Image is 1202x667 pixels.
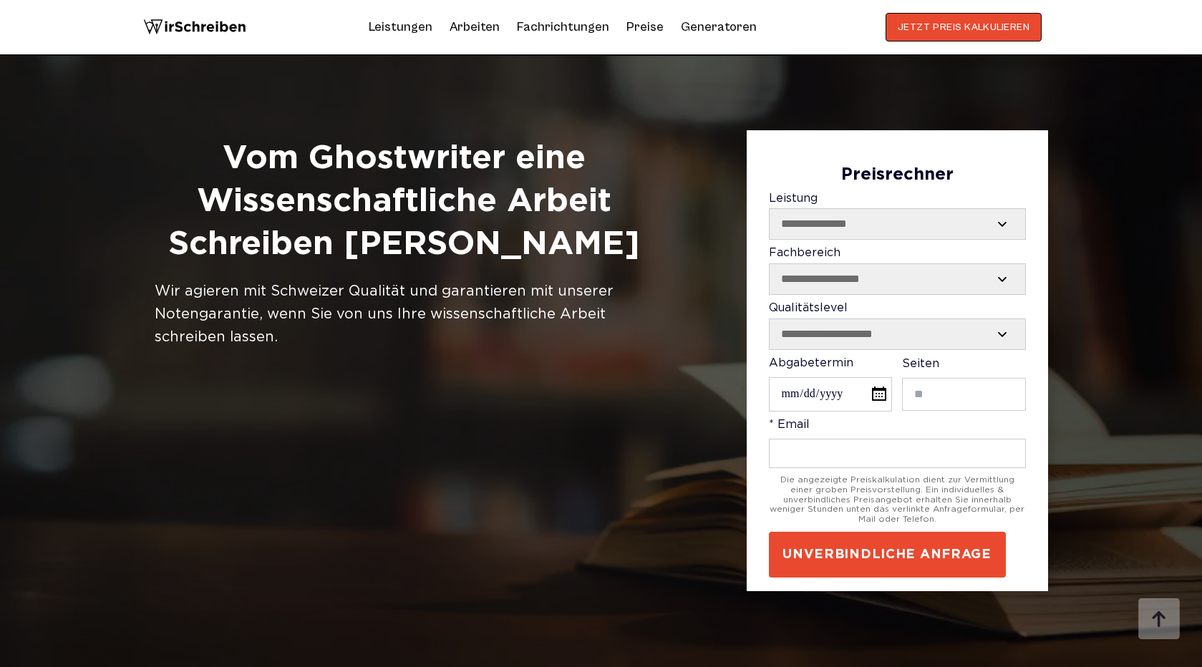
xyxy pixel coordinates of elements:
a: Generatoren [681,16,757,39]
label: Qualitätslevel [769,302,1026,350]
img: logo wirschreiben [143,13,246,42]
div: Preisrechner [769,165,1026,185]
input: Abgabetermin [769,377,892,411]
select: Leistung [770,209,1025,239]
form: Contact form [769,165,1026,578]
button: UNVERBINDLICHE ANFRAGE [769,532,1006,578]
label: Leistung [769,193,1026,240]
a: Leistungen [369,16,432,39]
a: Fachrichtungen [517,16,609,39]
select: Fachbereich [770,264,1025,294]
span: UNVERBINDLICHE ANFRAGE [782,546,992,563]
span: Seiten [902,359,939,369]
label: Abgabetermin [769,357,892,412]
img: button top [1138,598,1181,641]
h1: Vom Ghostwriter eine Wissenschaftliche Arbeit Schreiben [PERSON_NAME] [155,137,654,266]
select: Qualitätslevel [770,319,1025,349]
div: Die angezeigte Preiskalkulation dient zur Vermittlung einer groben Preisvorstellung. Ein individu... [769,475,1026,525]
label: * Email [769,419,1026,468]
a: Arbeiten [450,16,500,39]
a: Preise [626,19,664,34]
button: JETZT PREIS KALKULIEREN [886,13,1042,42]
input: * Email [769,439,1026,468]
div: Wir agieren mit Schweizer Qualität und garantieren mit unserer Notengarantie, wenn Sie von uns Ih... [155,280,654,349]
label: Fachbereich [769,247,1026,295]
